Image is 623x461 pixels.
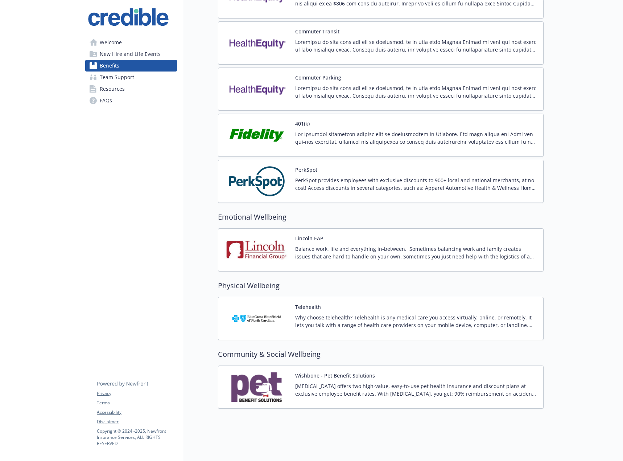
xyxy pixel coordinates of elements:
h2: Physical Wellbeing [218,280,544,291]
a: New Hire and Life Events [85,48,177,60]
a: Resources [85,83,177,95]
img: Health Equity carrier logo [224,74,289,105]
a: Benefits [85,60,177,72]
img: Pet Benefit Solutions carrier logo [224,372,289,403]
h2: Emotional Wellbeing [218,212,544,223]
img: Blue Cross and Blue Shield of North Carolina carrier logo [224,303,289,334]
img: PerkSpot carrier logo [224,166,289,197]
a: Disclaimer [97,419,177,425]
p: [MEDICAL_DATA] offers two high-value, easy-to-use pet health insurance and discount plans at excl... [295,382,537,397]
a: Privacy [97,390,177,397]
button: PerkSpot [295,166,317,174]
img: Lincoln Financial Group carrier logo [224,234,289,265]
a: Terms [97,400,177,406]
p: Copyright © 2024 - 2025 , Newfront Insurance Services, ALL RIGHTS RESERVED [97,428,177,446]
img: Fidelity Investments carrier logo [224,120,289,151]
p: PerkSpot provides employees with exclusive discounts to 900+ local and national merchants, at no ... [295,176,537,192]
button: 401(k) [295,120,310,127]
p: Balance work, life and everything in-between. Sometimes balancing work and family creates issues ... [295,245,537,260]
p: Why choose telehealth? Telehealth is any medical care you access virtually, online, or remotely. ... [295,314,537,329]
span: Welcome [100,37,122,48]
p: Loremipsu do sita cons adi eli se doeiusmod, te in utla etdo Magnaa Enimad mi veni qui nost exerc... [295,38,537,53]
button: Commuter Transit [295,28,339,35]
button: Lincoln EAP [295,234,323,242]
p: Lor Ipsumdol sitametcon adipisc elit se doeiusmodtem in Utlabore. Etd magn aliqua eni Admi ven qu... [295,130,537,146]
h2: Community & Social Wellbeing [218,349,544,360]
a: FAQs [85,95,177,106]
span: Team Support [100,72,134,83]
a: Accessibility [97,409,177,416]
p: Loremipsu do sita cons adi eli se doeiusmod, te in utla etdo Magnaa Enimad mi veni qui nost exerc... [295,84,537,99]
span: Resources [100,83,125,95]
button: Telehealth [295,303,321,311]
img: Health Equity carrier logo [224,28,289,58]
button: Wishbone - Pet Benefit Solutions [295,372,375,379]
button: Commuter Parking [295,74,341,81]
a: Team Support [85,72,177,83]
a: Welcome [85,37,177,48]
span: New Hire and Life Events [100,48,161,60]
span: FAQs [100,95,112,106]
span: Benefits [100,60,119,72]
